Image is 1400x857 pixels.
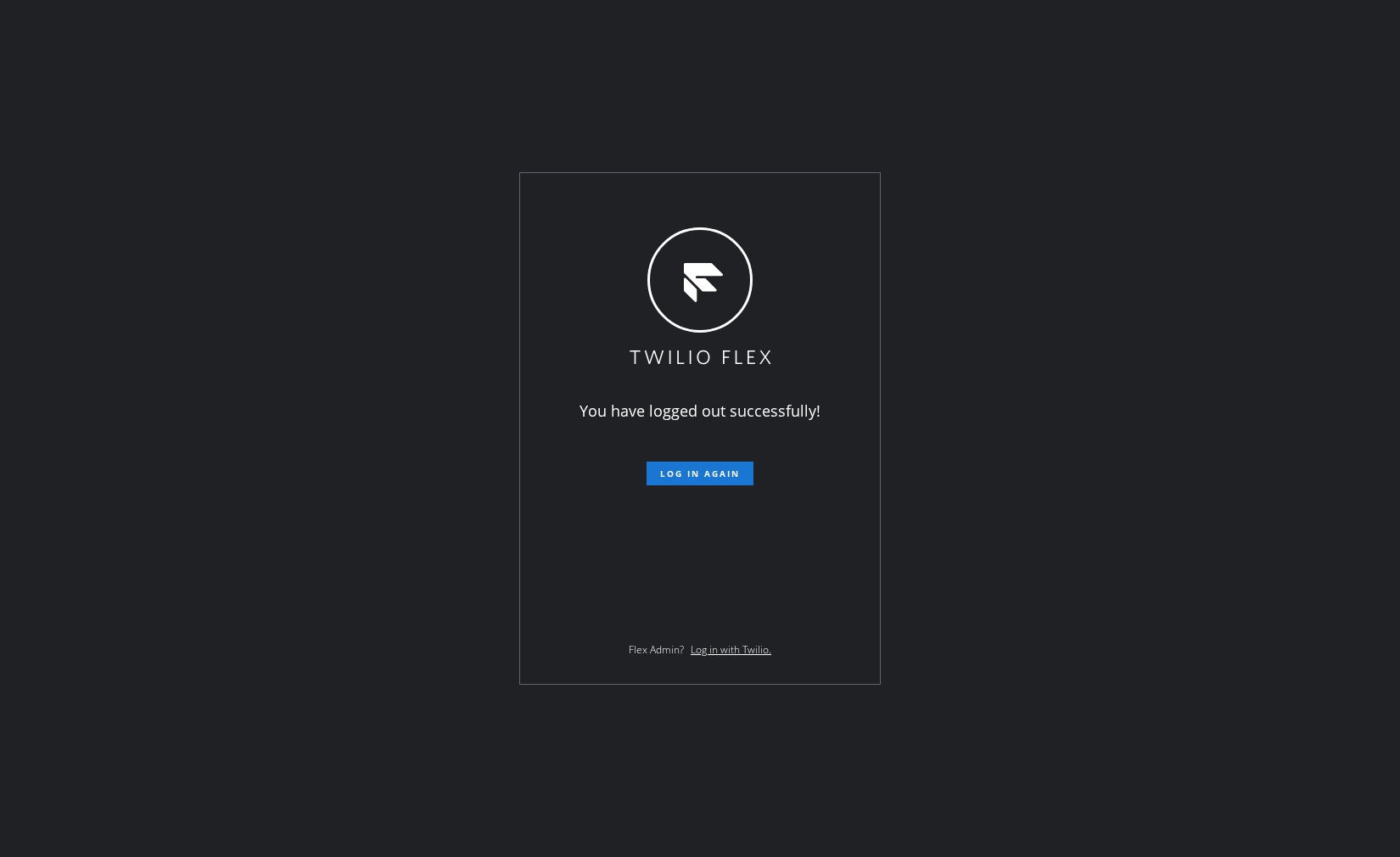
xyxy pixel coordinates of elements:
[691,642,771,657] a: Log in with Twilio.
[660,468,740,479] span: Log in again
[580,400,820,421] span: You have logged out successfully!
[629,642,684,657] span: Flex Admin?
[647,462,753,485] button: Log in again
